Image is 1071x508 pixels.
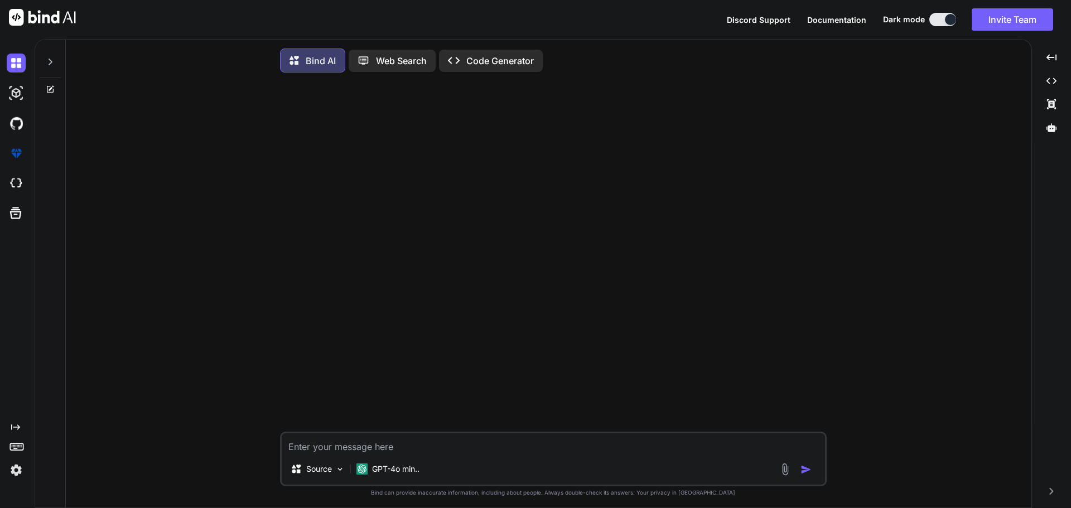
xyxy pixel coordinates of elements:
[7,174,26,193] img: cloudideIcon
[306,463,332,475] p: Source
[9,9,76,26] img: Bind AI
[800,464,812,475] img: icon
[280,488,827,497] p: Bind can provide inaccurate information, including about people. Always double-check its answers....
[372,463,419,475] p: GPT-4o min..
[7,114,26,133] img: githubDark
[779,463,792,476] img: attachment
[7,461,26,480] img: settings
[807,14,866,26] button: Documentation
[972,8,1053,31] button: Invite Team
[335,465,345,474] img: Pick Models
[883,14,925,25] span: Dark mode
[727,15,790,25] span: Discord Support
[727,14,790,26] button: Discord Support
[306,54,336,67] p: Bind AI
[356,463,368,475] img: GPT-4o mini
[7,54,26,72] img: darkChat
[7,144,26,163] img: premium
[376,54,427,67] p: Web Search
[807,15,866,25] span: Documentation
[466,54,534,67] p: Code Generator
[7,84,26,103] img: darkAi-studio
